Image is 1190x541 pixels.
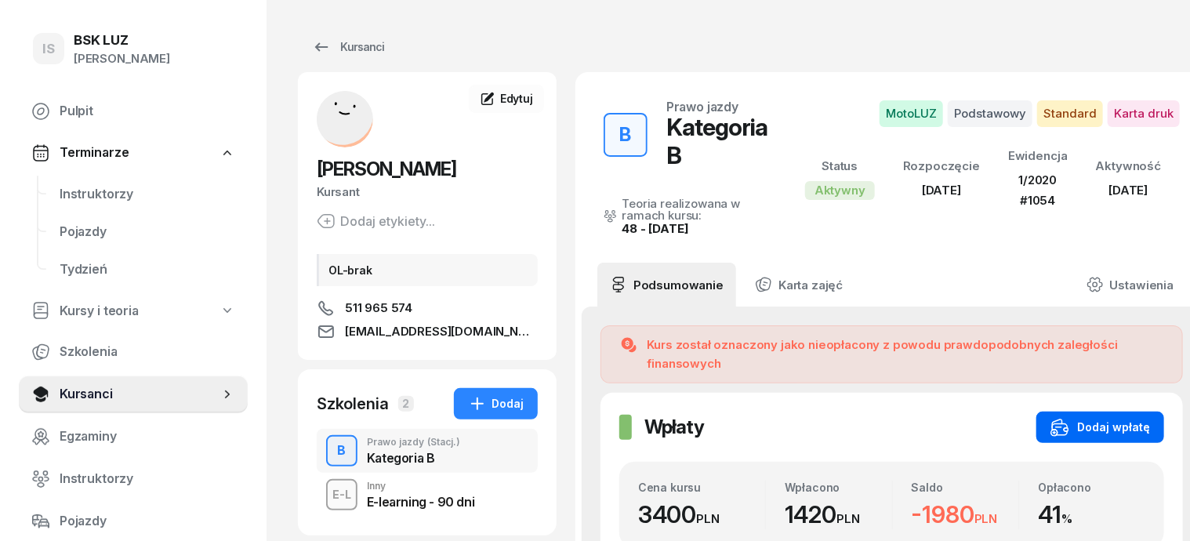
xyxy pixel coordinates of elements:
a: Kursanci [298,31,398,63]
button: BPrawo jazdy(Stacj.)Kategoria B [317,429,538,473]
div: Kursant [317,182,538,202]
div: -1980 [912,500,1019,529]
div: 1420 [785,500,892,529]
button: Dodaj wpłatę [1036,412,1164,443]
div: Wpłacono [785,481,892,494]
div: [DATE] [1096,180,1162,201]
a: Pojazdy [47,213,248,251]
button: E-L [326,479,357,510]
button: B [326,435,357,467]
div: E-learning - 90 dni [367,496,474,508]
div: Prawo jazdy [367,438,460,447]
a: Edytuj [469,85,544,113]
span: Standard [1037,100,1103,127]
div: Prawo jazdy [666,100,738,113]
a: Egzaminy [19,418,248,456]
div: Opłacono [1038,481,1145,494]
a: Karta zajęć [742,263,855,307]
span: Szkolenia [60,342,235,362]
span: Terminarze [60,143,129,163]
span: Pojazdy [60,511,235,532]
div: 41 [1038,500,1145,529]
span: Edytuj [500,92,533,105]
span: 511 965 574 [345,299,412,318]
div: Aktywny [805,181,875,200]
a: Podsumowanie [597,263,736,307]
span: Instruktorzy [60,184,235,205]
span: 2 [398,396,414,412]
a: 48 - [DATE] [622,221,688,236]
div: [PERSON_NAME] [74,49,170,69]
div: OL-brak [317,254,538,286]
div: Rozpoczęcie [903,156,980,176]
div: Cena kursu [638,481,765,494]
div: B [614,119,638,151]
div: Dodaj wpłatę [1050,418,1150,437]
button: B [604,113,648,157]
div: B [332,438,353,464]
div: Kursanci [312,38,384,56]
button: Dodaj etykiety... [317,212,435,231]
span: [EMAIL_ADDRESS][DOMAIN_NAME] [345,322,538,341]
span: MotoLUZ [880,100,943,127]
small: PLN [696,511,720,526]
span: [PERSON_NAME] [317,158,456,180]
span: Kursy i teoria [60,301,139,321]
div: 3400 [638,500,765,529]
div: E-L [326,485,357,504]
div: Kurs został oznaczony jako nieopłacony z powodu prawdopodobnych zaległości finansowych [648,336,1164,373]
div: Dodaj [468,394,524,413]
a: Pulpit [19,93,248,130]
span: Egzaminy [60,427,235,447]
a: [EMAIL_ADDRESS][DOMAIN_NAME] [317,322,538,341]
div: Szkolenia [317,393,389,415]
div: Ewidencja [1008,146,1068,166]
span: (Stacj.) [427,438,460,447]
div: Inny [367,481,474,491]
a: Kursanci [19,376,248,413]
h2: Wpłaty [644,415,704,440]
span: [DATE] [922,183,961,198]
span: Podstawowy [948,100,1032,127]
small: PLN [974,511,998,526]
div: BSK LUZ [74,34,170,47]
div: Kategoria B [367,452,460,464]
span: Instruktorzy [60,469,235,489]
a: Tydzień [47,251,248,289]
small: % [1061,511,1072,526]
button: Dodaj [454,388,538,419]
button: E-LInnyE-learning - 90 dni [317,473,538,517]
div: Kategoria B [666,113,767,169]
span: 1/2020 #1054 [1018,172,1057,208]
span: Tydzień [60,260,235,280]
a: Kursy i teoria [19,293,248,329]
small: PLN [836,511,860,526]
span: Pojazdy [60,222,235,242]
a: Ustawienia [1074,263,1186,307]
span: Pulpit [60,101,235,122]
span: Kursanci [60,384,219,405]
button: MotoLUZPodstawowyStandardKarta druk [880,100,1180,127]
div: Aktywność [1096,156,1162,176]
div: Status [805,156,875,176]
div: Saldo [912,481,1019,494]
a: Terminarze [19,135,248,171]
div: Teoria realizowana w ramach kursu: [622,198,767,221]
a: Szkolenia [19,333,248,371]
span: Karta druk [1108,100,1180,127]
a: Instruktorzy [47,176,248,213]
span: IS [42,42,55,56]
a: 511 965 574 [317,299,538,318]
a: Instruktorzy [19,460,248,498]
a: Pojazdy [19,503,248,540]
